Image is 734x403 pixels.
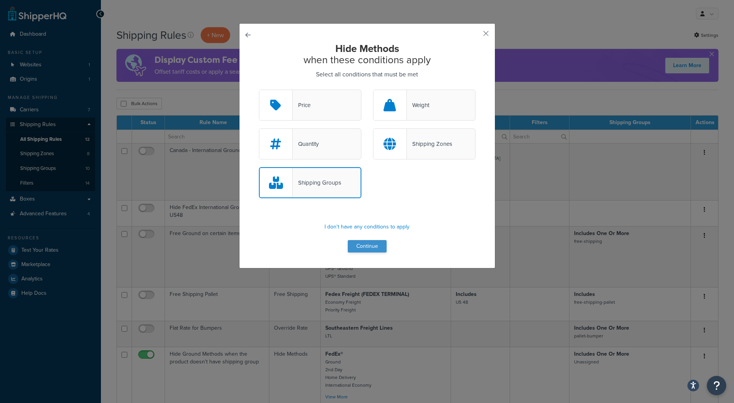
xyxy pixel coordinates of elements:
p: I don't have any conditions to apply [259,221,475,232]
button: Continue [348,240,387,253]
div: Weight [407,100,429,111]
div: Shipping Zones [407,138,452,149]
div: Price [293,100,311,111]
p: Select all conditions that must be met [259,69,475,80]
button: Open Resource Center [707,376,726,395]
strong: Hide Methods [335,41,399,56]
div: Shipping Groups [293,177,341,188]
h2: when these conditions apply [259,43,475,65]
div: Quantity [293,138,319,149]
